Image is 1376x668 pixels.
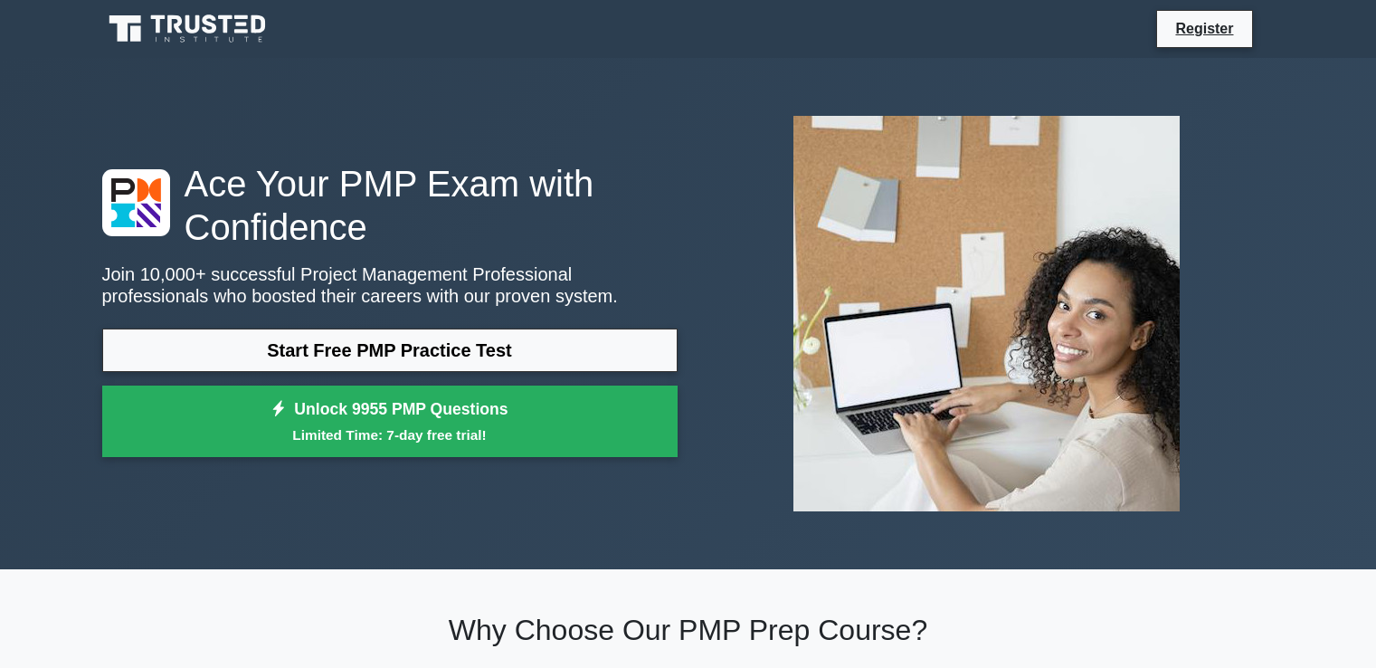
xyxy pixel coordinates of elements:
[125,425,655,445] small: Limited Time: 7-day free trial!
[1164,17,1244,40] a: Register
[102,613,1275,647] h2: Why Choose Our PMP Prep Course?
[102,329,678,372] a: Start Free PMP Practice Test
[102,386,678,458] a: Unlock 9955 PMP QuestionsLimited Time: 7-day free trial!
[102,263,678,307] p: Join 10,000+ successful Project Management Professional professionals who boosted their careers w...
[102,162,678,249] h1: Ace Your PMP Exam with Confidence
